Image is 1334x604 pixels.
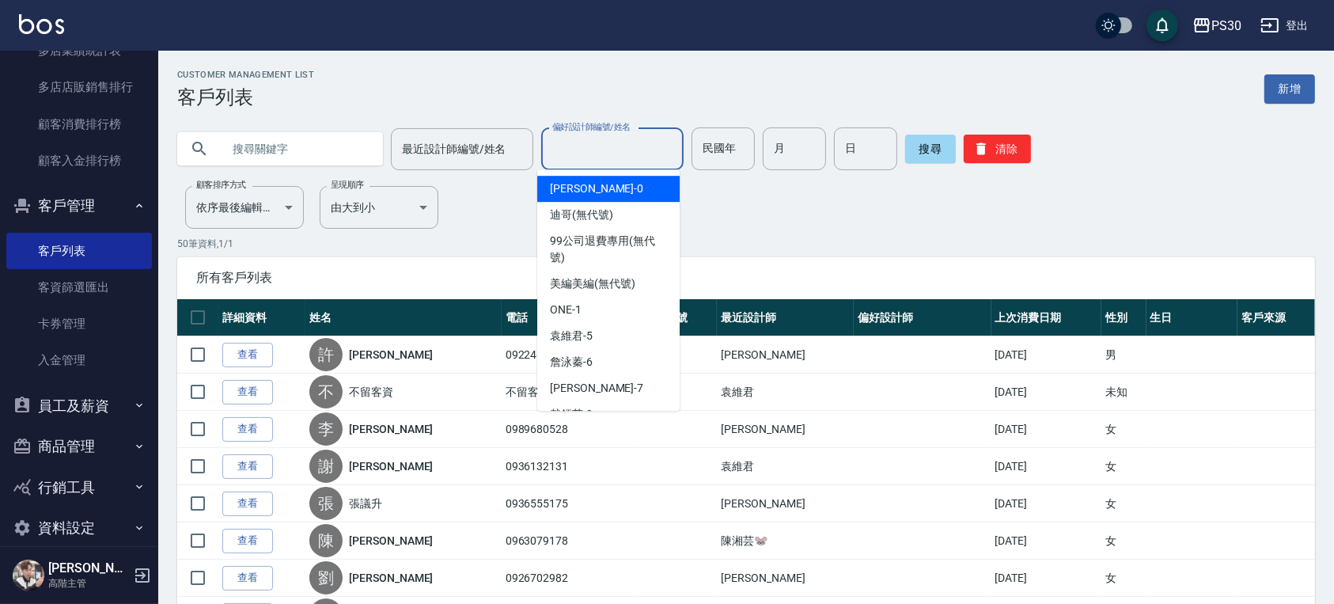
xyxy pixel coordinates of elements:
button: 搜尋 [905,135,956,163]
a: 不留客資 [349,384,393,400]
a: 查看 [222,566,273,591]
p: 50 筆資料, 1 / 1 [177,237,1315,251]
div: 張 [309,487,343,520]
div: PS30 [1211,16,1241,36]
th: 姓名 [305,299,502,336]
td: 女 [1101,522,1146,560]
td: [DATE] [991,336,1101,374]
a: [PERSON_NAME] [349,347,433,363]
a: [PERSON_NAME] [349,421,433,437]
a: 查看 [222,343,273,367]
td: 袁維君 [717,374,854,411]
td: 不留客資 [502,374,640,411]
a: [PERSON_NAME] [349,458,433,474]
img: Logo [19,14,64,34]
a: [PERSON_NAME] [349,533,433,549]
div: 由大到小 [320,186,438,229]
a: 查看 [222,529,273,553]
span: 迪哥 (無代號) [550,207,613,223]
th: 性別 [1101,299,1146,336]
td: 0963079178 [502,522,640,560]
h5: [PERSON_NAME] [48,560,129,576]
td: [DATE] [991,560,1101,597]
span: 美編美編 (無代號) [550,275,635,292]
span: ONE -1 [550,302,582,318]
button: 商品管理 [6,426,152,467]
th: 上次消費日期 [991,299,1101,336]
button: 清除 [964,135,1031,163]
td: [DATE] [991,411,1101,448]
div: 李 [309,412,343,446]
td: 男 [1101,336,1146,374]
button: 客戶管理 [6,185,152,226]
a: 新增 [1264,74,1315,104]
td: [PERSON_NAME] [717,336,854,374]
a: 查看 [222,492,273,516]
p: 高階主管 [48,576,129,591]
a: 卡券管理 [6,306,152,342]
a: 客資篩選匯出 [6,269,152,306]
a: 顧客入金排行榜 [6,142,152,179]
button: PS30 [1186,9,1248,42]
a: 入金管理 [6,342,152,378]
div: 謝 [309,450,343,483]
td: 0922460772 [502,336,640,374]
td: 女 [1101,411,1146,448]
a: 查看 [222,417,273,442]
h3: 客戶列表 [177,86,314,108]
button: 資料設定 [6,507,152,549]
th: 客戶來源 [1237,299,1315,336]
button: 行銷工具 [6,467,152,508]
a: 張議升 [349,496,382,511]
span: 99公司退費專用 (無代號) [550,233,667,266]
td: 0936132131 [502,448,640,485]
a: 查看 [222,380,273,405]
td: [DATE] [991,374,1101,411]
th: 生日 [1146,299,1237,336]
td: 陳湘芸🐭 [717,522,854,560]
div: 陳 [309,524,343,557]
td: [PERSON_NAME] [717,411,854,448]
button: 員工及薪資 [6,386,152,427]
span: [PERSON_NAME] -7 [550,380,643,397]
label: 偏好設計師編號/姓名 [552,121,631,133]
label: 呈現順序 [331,179,364,191]
th: 電話 [502,299,640,336]
a: 多店店販銷售排行 [6,69,152,105]
td: 女 [1101,485,1146,522]
th: 最近設計師 [717,299,854,336]
td: 0926702982 [502,560,640,597]
a: 查看 [222,454,273,479]
a: 客戶列表 [6,233,152,269]
td: 袁維君 [717,448,854,485]
span: [PERSON_NAME] -0 [550,180,643,197]
div: 依序最後編輯時間 [185,186,304,229]
td: [DATE] [991,448,1101,485]
h2: Customer Management List [177,70,314,80]
button: save [1146,9,1178,41]
td: 女 [1101,448,1146,485]
div: 劉 [309,561,343,595]
img: Person [13,560,44,591]
span: 袁維君 -5 [550,328,593,344]
input: 搜尋關鍵字 [222,127,370,170]
td: [DATE] [991,485,1101,522]
div: 不 [309,375,343,408]
span: 詹泳蓁 -6 [550,354,593,370]
td: 0989680528 [502,411,640,448]
th: 詳細資料 [218,299,305,336]
div: 許 [309,338,343,371]
button: 登出 [1254,11,1315,40]
th: 偏好設計師 [854,299,991,336]
a: 顧客消費排行榜 [6,106,152,142]
td: [PERSON_NAME] [717,560,854,597]
span: 所有客戶列表 [196,270,1296,286]
a: [PERSON_NAME] [349,570,433,586]
span: 戴鈺芳 -9 [550,406,593,423]
td: 未知 [1101,374,1146,411]
td: [DATE] [991,522,1101,560]
label: 顧客排序方式 [196,179,246,191]
a: 多店業績統計表 [6,32,152,69]
td: 女 [1101,560,1146,597]
td: [PERSON_NAME] [717,485,854,522]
